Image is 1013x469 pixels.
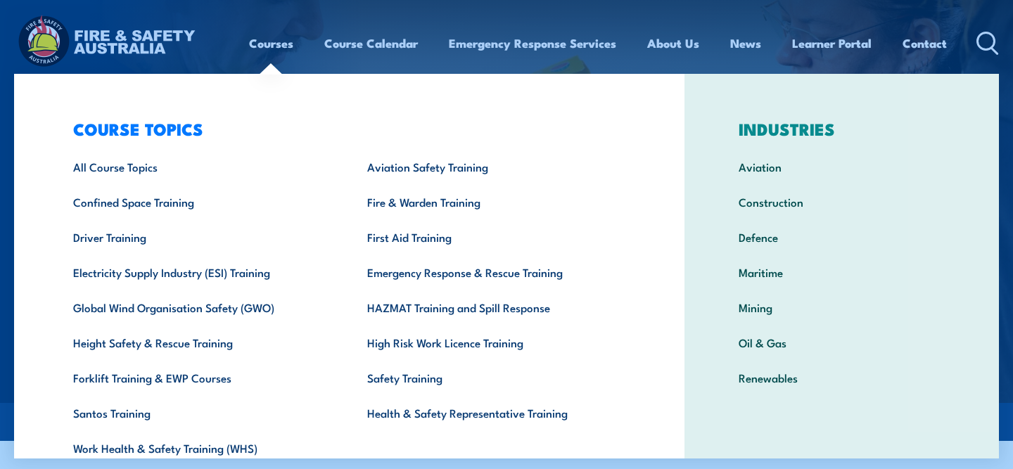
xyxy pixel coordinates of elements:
[717,255,967,290] a: Maritime
[345,395,639,430] a: Health & Safety Representative Training
[345,290,639,325] a: HAZMAT Training and Spill Response
[792,25,872,62] a: Learner Portal
[51,360,345,395] a: Forklift Training & EWP Courses
[345,149,639,184] a: Aviation Safety Training
[324,25,418,62] a: Course Calendar
[717,149,967,184] a: Aviation
[717,325,967,360] a: Oil & Gas
[717,360,967,395] a: Renewables
[51,430,345,465] a: Work Health & Safety Training (WHS)
[51,395,345,430] a: Santos Training
[730,25,761,62] a: News
[717,290,967,325] a: Mining
[647,25,699,62] a: About Us
[51,119,640,139] h3: COURSE TOPICS
[51,149,345,184] a: All Course Topics
[345,325,639,360] a: High Risk Work Licence Training
[345,219,639,255] a: First Aid Training
[449,25,616,62] a: Emergency Response Services
[717,119,967,139] h3: INDUSTRIES
[51,219,345,255] a: Driver Training
[51,255,345,290] a: Electricity Supply Industry (ESI) Training
[345,255,639,290] a: Emergency Response & Rescue Training
[345,184,639,219] a: Fire & Warden Training
[51,290,345,325] a: Global Wind Organisation Safety (GWO)
[717,184,967,219] a: Construction
[345,360,639,395] a: Safety Training
[51,184,345,219] a: Confined Space Training
[51,325,345,360] a: Height Safety & Rescue Training
[903,25,947,62] a: Contact
[249,25,293,62] a: Courses
[717,219,967,255] a: Defence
